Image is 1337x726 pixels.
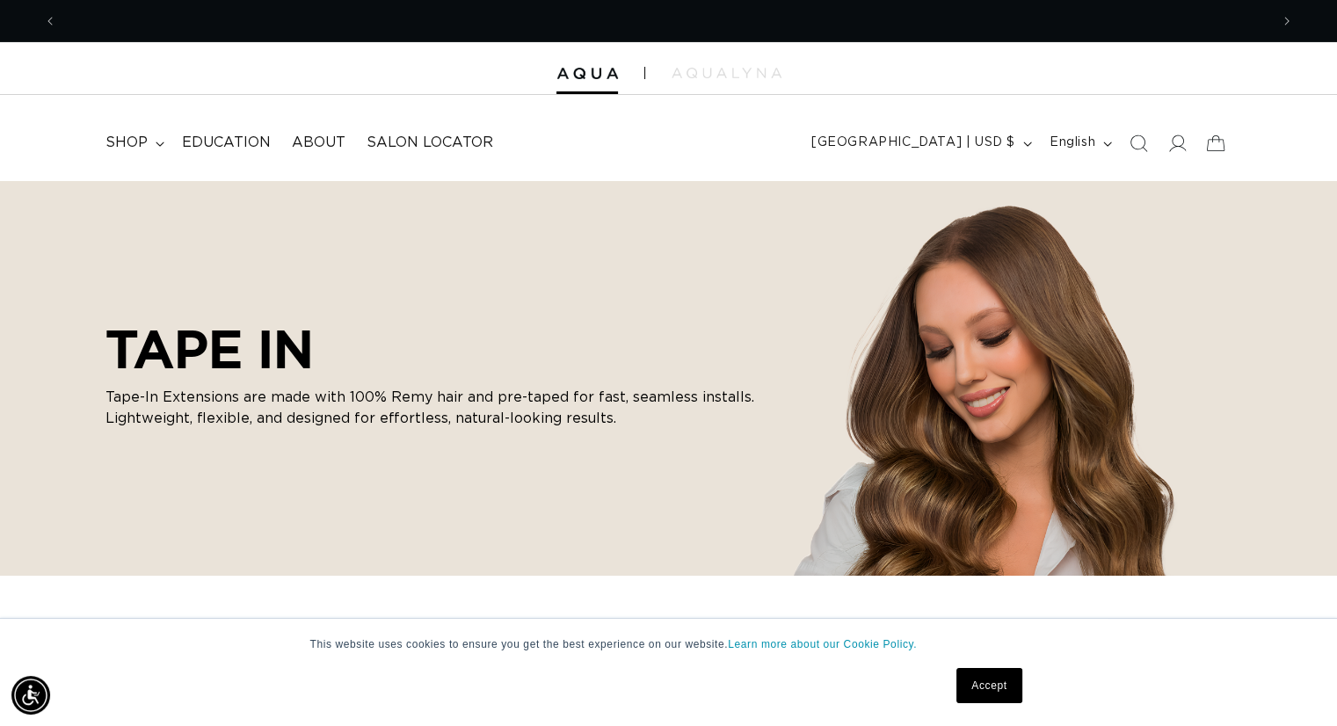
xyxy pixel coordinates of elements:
span: Education [182,134,271,152]
img: Aqua Hair Extensions [556,68,618,80]
button: Next announcement [1268,4,1306,38]
img: aqualyna.com [672,68,781,78]
p: This website uses cookies to ensure you get the best experience on our website. [310,636,1028,652]
button: English [1039,127,1119,160]
a: Education [171,123,281,163]
span: English [1050,134,1095,152]
a: Salon Locator [356,123,504,163]
a: Learn more about our Cookie Policy. [728,638,917,650]
h2: TAPE IN [105,318,774,380]
span: Salon Locator [367,134,493,152]
summary: shop [95,123,171,163]
p: Tape-In Extensions are made with 100% Remy hair and pre-taped for fast, seamless installs. Lightw... [105,387,774,429]
iframe: Chat Widget [1249,642,1337,726]
span: shop [105,134,148,152]
button: Previous announcement [31,4,69,38]
span: About [292,134,345,152]
div: Accessibility Menu [11,676,50,715]
a: About [281,123,356,163]
span: [GEOGRAPHIC_DATA] | USD $ [811,134,1015,152]
a: Accept [956,668,1021,703]
summary: Search [1119,124,1158,163]
button: [GEOGRAPHIC_DATA] | USD $ [801,127,1039,160]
